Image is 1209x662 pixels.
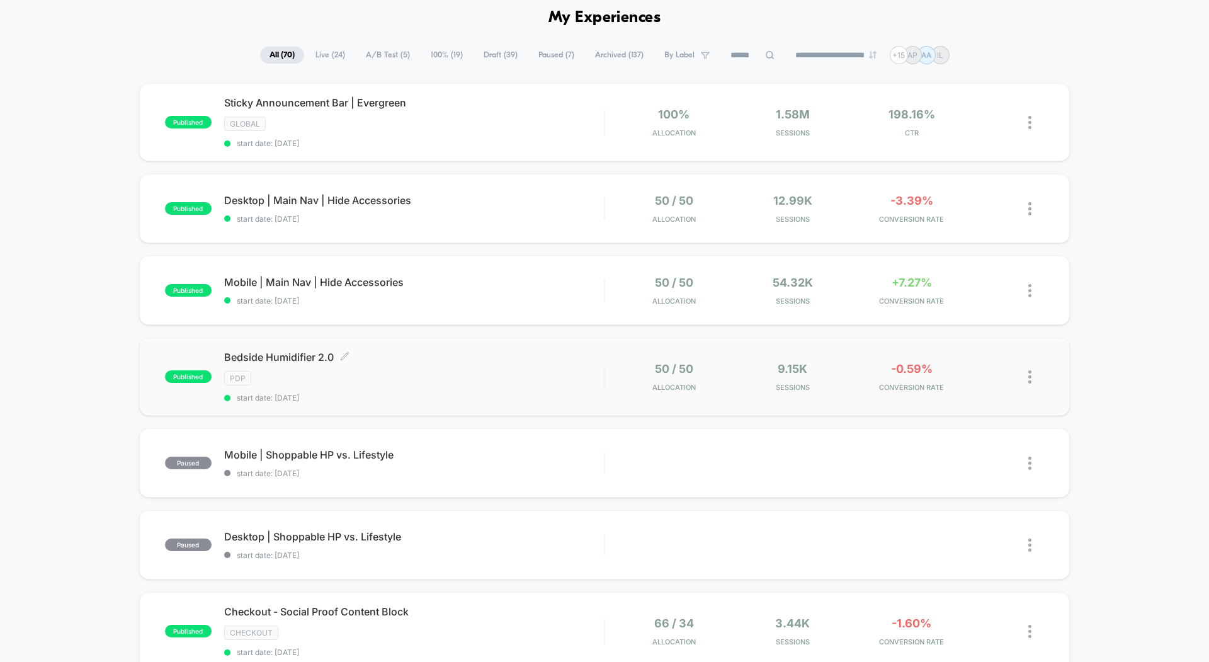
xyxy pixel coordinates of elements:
span: CONVERSION RATE [855,297,968,305]
span: Sessions [737,297,849,305]
span: 54.32k [773,276,813,289]
span: start date: [DATE] [224,296,604,305]
p: IL [937,50,943,60]
span: published [165,370,212,383]
span: CONVERSION RATE [855,383,968,392]
span: Draft ( 39 ) [474,47,527,64]
span: Archived ( 137 ) [586,47,653,64]
span: Allocation [652,128,696,137]
span: start date: [DATE] [224,214,604,224]
span: Sessions [737,215,849,224]
span: -3.39% [890,194,933,207]
span: All ( 70 ) [260,47,304,64]
span: published [165,625,212,637]
span: Checkout - Social Proof Content Block [224,605,604,618]
span: Paused ( 7 ) [529,47,584,64]
span: start date: [DATE] [224,139,604,148]
span: start date: [DATE] [224,393,604,402]
span: 12.99k [773,194,812,207]
span: By Label [664,50,695,60]
span: GLOBAL [224,117,266,131]
img: close [1028,202,1031,215]
img: close [1028,625,1031,638]
span: start date: [DATE] [224,551,604,560]
span: CHECKOUT [224,625,278,640]
span: -0.59% [891,362,933,375]
span: Allocation [652,383,696,392]
span: +7.27% [892,276,932,289]
span: PDP [224,371,251,385]
span: start date: [DATE] [224,469,604,478]
span: paused [165,457,212,469]
span: Mobile | Shoppable HP vs. Lifestyle [224,448,604,461]
div: + 15 [890,46,908,64]
span: 1.58M [776,108,810,121]
span: 198.16% [888,108,935,121]
p: AA [921,50,931,60]
span: published [165,116,212,128]
span: Live ( 24 ) [306,47,355,64]
span: Mobile | Main Nav | Hide Accessories [224,276,604,288]
span: 100% [658,108,690,121]
span: published [165,284,212,297]
span: Allocation [652,637,696,646]
span: Sessions [737,383,849,392]
span: Sticky Announcement Bar | Evergreen [224,96,604,109]
h1: My Experiences [548,9,661,27]
span: start date: [DATE] [224,648,604,657]
img: close [1028,116,1031,129]
span: 66 / 34 [654,617,694,630]
span: CONVERSION RATE [855,215,968,224]
span: -1.60% [892,617,931,630]
span: 50 / 50 [655,194,693,207]
span: 50 / 50 [655,276,693,289]
span: CONVERSION RATE [855,637,968,646]
span: 3.44k [775,617,810,630]
span: 100% ( 19 ) [421,47,472,64]
span: Desktop | Main Nav | Hide Accessories [224,194,604,207]
img: close [1028,284,1031,297]
img: close [1028,457,1031,470]
span: published [165,202,212,215]
span: Sessions [737,637,849,646]
img: close [1028,370,1031,384]
span: A/B Test ( 5 ) [356,47,419,64]
span: CTR [855,128,968,137]
span: Allocation [652,297,696,305]
span: 50 / 50 [655,362,693,375]
span: Desktop | Shoppable HP vs. Lifestyle [224,530,604,543]
span: paused [165,539,212,551]
p: AP [907,50,917,60]
img: end [869,51,877,59]
span: Allocation [652,215,696,224]
img: close [1028,539,1031,552]
span: Bedside Humidifier 2.0 [224,351,604,363]
span: Sessions [737,128,849,137]
span: 9.15k [778,362,807,375]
